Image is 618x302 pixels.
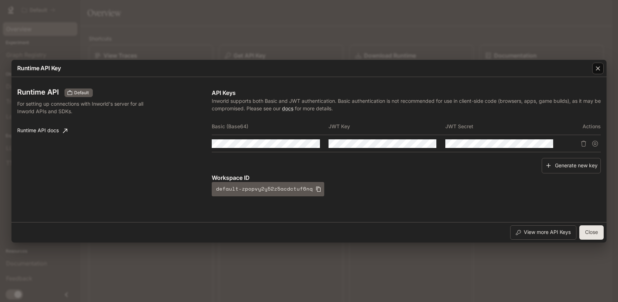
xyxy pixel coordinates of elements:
[14,124,70,138] a: Runtime API docs
[212,97,601,112] p: Inworld supports both Basic and JWT authentication. Basic authentication is not recommended for u...
[579,225,604,240] button: Close
[17,64,61,72] p: Runtime API Key
[510,225,576,240] button: View more API Keys
[562,118,601,135] th: Actions
[578,138,589,149] button: Delete API key
[212,118,329,135] th: Basic (Base64)
[71,90,92,96] span: Default
[17,88,59,96] h3: Runtime API
[542,158,601,173] button: Generate new key
[212,182,324,196] button: default-zpopvy2y52z5acdctuf6nq
[329,118,445,135] th: JWT Key
[282,105,293,111] a: docs
[64,88,93,97] div: These keys will apply to your current workspace only
[589,138,601,149] button: Suspend API key
[445,118,562,135] th: JWT Secret
[212,173,601,182] p: Workspace ID
[212,88,601,97] p: API Keys
[17,100,159,115] p: For setting up connections with Inworld's server for all Inworld APIs and SDKs.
